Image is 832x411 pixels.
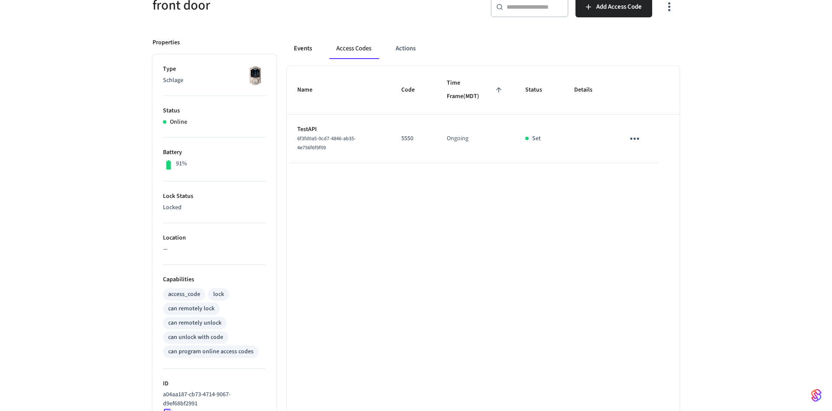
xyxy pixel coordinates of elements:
[163,76,266,85] p: Schlage
[389,38,422,59] button: Actions
[163,106,266,115] p: Status
[163,379,266,388] p: ID
[287,66,679,163] table: sticky table
[170,118,187,127] p: Online
[447,76,504,104] span: Time Frame(MDT)
[163,148,266,157] p: Battery
[436,115,515,163] td: Ongoing
[168,347,253,356] div: can program online access codes
[168,333,223,342] div: can unlock with code
[213,290,224,299] div: lock
[168,319,221,328] div: can remotely unlock
[163,275,266,284] p: Capabilities
[168,290,200,299] div: access_code
[287,38,319,59] button: Events
[176,159,187,168] p: 91%
[163,65,266,74] p: Type
[163,390,263,408] p: a04aa187-cb73-4714-9067-d9ef68bf2991
[329,38,378,59] button: Access Codes
[401,134,426,143] p: 5550
[244,65,266,86] img: Schlage Sense Smart Deadbolt with Camelot Trim, Front
[163,203,266,212] p: Locked
[297,125,380,134] p: TestAPI
[574,83,604,97] span: Details
[287,38,679,59] div: ant example
[297,135,356,151] span: 6f3fd0a5-0cd7-4846-ab35-4e756f6f9f09
[163,233,266,243] p: Location
[811,388,822,402] img: SeamLogoGradient.69752ec5.svg
[297,83,324,97] span: Name
[532,134,541,143] p: Set
[163,245,266,254] p: —
[525,83,553,97] span: Status
[163,192,266,201] p: Lock Status
[401,83,426,97] span: Code
[153,38,180,47] p: Properties
[596,1,642,13] span: Add Access Code
[168,304,214,313] div: can remotely lock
